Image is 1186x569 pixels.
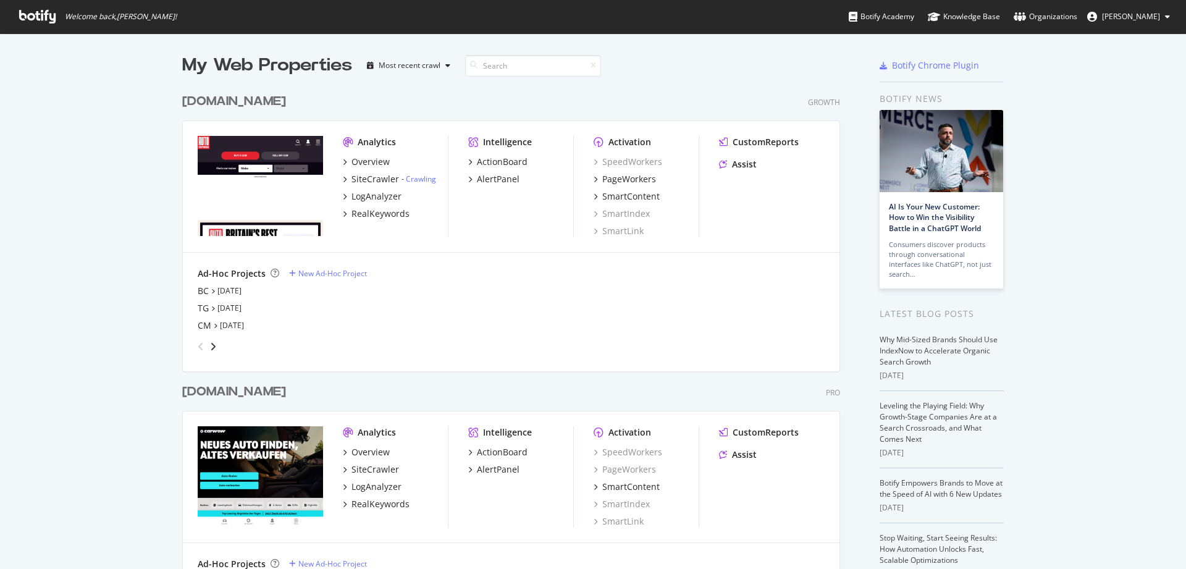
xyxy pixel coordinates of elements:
[217,303,242,313] a: [DATE]
[608,426,651,439] div: Activation
[826,387,840,398] div: Pro
[594,515,644,528] a: SmartLink
[358,426,396,439] div: Analytics
[362,56,455,75] button: Most recent crawl
[880,400,997,444] a: Leveling the Playing Field: Why Growth-Stage Companies Are at a Search Crossroads, and What Comes...
[1077,7,1180,27] button: [PERSON_NAME]
[1014,11,1077,23] div: Organizations
[732,449,757,461] div: Assist
[220,320,244,331] a: [DATE]
[594,498,650,510] div: SmartIndex
[468,156,528,168] a: ActionBoard
[351,481,402,493] div: LogAnalyzer
[358,136,396,148] div: Analytics
[351,498,410,510] div: RealKeywords
[719,136,799,148] a: CustomReports
[468,446,528,458] a: ActionBoard
[889,240,994,279] div: Consumers discover products through conversational interfaces like ChatGPT, not just search…
[468,463,519,476] a: AlertPanel
[594,190,660,203] a: SmartContent
[719,426,799,439] a: CustomReports
[351,173,399,185] div: SiteCrawler
[892,59,979,72] div: Botify Chrome Plugin
[343,190,402,203] a: LogAnalyzer
[193,337,209,356] div: angle-left
[406,174,436,184] a: Crawling
[343,173,436,185] a: SiteCrawler- Crawling
[602,481,660,493] div: SmartContent
[483,426,532,439] div: Intelligence
[198,268,266,280] div: Ad-Hoc Projects
[594,156,662,168] a: SpeedWorkers
[849,11,914,23] div: Botify Academy
[289,268,367,279] a: New Ad-Hoc Project
[594,173,656,185] a: PageWorkers
[351,156,390,168] div: Overview
[182,383,286,401] div: [DOMAIN_NAME]
[198,302,209,314] a: TG
[65,12,177,22] span: Welcome back, [PERSON_NAME] !
[477,173,519,185] div: AlertPanel
[880,334,998,367] a: Why Mid-Sized Brands Should Use IndexNow to Accelerate Organic Search Growth
[343,446,390,458] a: Overview
[477,463,519,476] div: AlertPanel
[351,208,410,220] div: RealKeywords
[880,502,1004,513] div: [DATE]
[182,53,352,78] div: My Web Properties
[477,156,528,168] div: ActionBoard
[477,446,528,458] div: ActionBoard
[298,558,367,569] div: New Ad-Hoc Project
[343,208,410,220] a: RealKeywords
[343,481,402,493] a: LogAnalyzer
[198,319,211,332] a: CM
[351,446,390,458] div: Overview
[880,92,1004,106] div: Botify news
[198,285,209,297] div: BC
[594,446,662,458] a: SpeedWorkers
[928,11,1000,23] div: Knowledge Base
[182,93,291,111] a: [DOMAIN_NAME]
[289,558,367,569] a: New Ad-Hoc Project
[465,55,601,77] input: Search
[198,426,323,526] img: www.carwow.de
[808,97,840,107] div: Growth
[182,93,286,111] div: [DOMAIN_NAME]
[182,383,291,401] a: [DOMAIN_NAME]
[719,449,757,461] a: Assist
[468,173,519,185] a: AlertPanel
[602,190,660,203] div: SmartContent
[379,62,440,69] div: Most recent crawl
[733,136,799,148] div: CustomReports
[733,426,799,439] div: CustomReports
[880,110,1003,192] img: AI Is Your New Customer: How to Win the Visibility Battle in a ChatGPT World
[608,136,651,148] div: Activation
[880,478,1003,499] a: Botify Empowers Brands to Move at the Speed of AI with 6 New Updates
[402,174,436,184] div: -
[880,533,997,565] a: Stop Waiting, Start Seeing Results: How Automation Unlocks Fast, Scalable Optimizations
[880,307,1004,321] div: Latest Blog Posts
[880,370,1004,381] div: [DATE]
[594,225,644,237] a: SmartLink
[880,447,1004,458] div: [DATE]
[1102,11,1160,22] span: Bradley Raw
[198,136,323,236] img: www.autoexpress.co.uk
[343,156,390,168] a: Overview
[732,158,757,171] div: Assist
[298,268,367,279] div: New Ad-Hoc Project
[483,136,532,148] div: Intelligence
[594,463,656,476] a: PageWorkers
[217,285,242,296] a: [DATE]
[594,481,660,493] a: SmartContent
[351,190,402,203] div: LogAnalyzer
[594,208,650,220] a: SmartIndex
[351,463,399,476] div: SiteCrawler
[209,340,217,353] div: angle-right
